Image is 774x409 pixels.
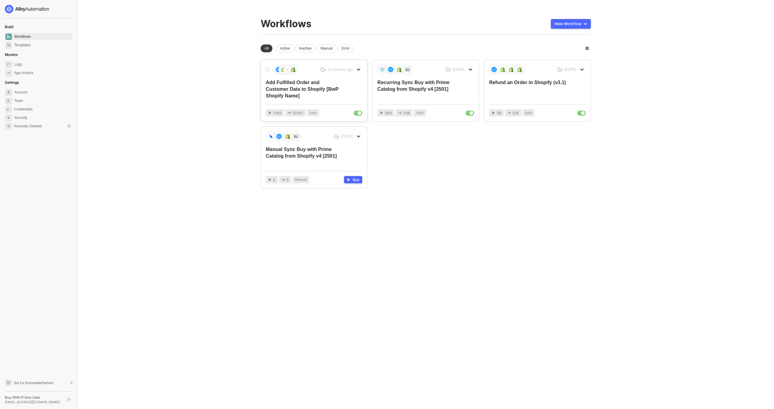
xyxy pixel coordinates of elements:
[14,124,42,129] span: Recently Deleted
[317,44,336,52] div: Manual
[344,176,362,183] button: Run
[14,97,71,104] span: Team
[388,67,393,72] img: icon
[5,61,12,68] span: icon-logs
[292,110,303,116] span: 10165
[517,67,522,72] img: icon
[396,67,402,72] img: icon
[261,44,272,52] div: All
[507,111,511,115] span: icon-app-actions
[266,146,343,166] div: Manual Sync Buy with Prime Catalog from Shopify v4 [2501]
[5,80,19,85] span: Settings
[285,67,291,72] img: icon
[328,67,353,72] div: 23 minutes ago
[551,19,591,29] button: New Workflow
[14,380,54,385] span: Go to Documentation
[5,115,12,121] span: security
[288,111,291,115] span: icon-app-actions
[14,70,33,76] div: App Actions
[5,25,13,29] span: Build
[281,178,285,182] span: icon-app-actions
[5,89,12,96] span: settings
[5,70,12,76] span: icon-app-actions
[5,106,12,113] span: credentials
[5,123,12,129] span: settings
[379,67,385,72] img: icon
[14,89,71,96] span: Account
[338,44,354,52] div: Error
[525,110,532,116] span: Auto
[508,67,514,72] img: icon
[295,44,315,52] div: Inactive
[276,67,281,72] img: icon
[446,67,451,72] span: icon-success-page
[491,67,497,72] img: icon
[403,110,410,116] span: 798
[489,79,566,99] div: Refund an Order in Shopify (v3.1)
[309,110,317,116] span: Auto
[67,124,71,129] div: 0
[273,110,281,116] span: 1160
[14,114,71,121] span: Security
[398,111,402,115] span: icon-app-actions
[453,67,464,72] div: [DATE]
[290,67,296,72] img: icon
[281,67,286,72] img: icon
[5,98,12,104] span: team
[385,110,392,116] span: 399
[14,33,71,40] span: Workflows
[14,106,71,113] span: Credentials
[557,67,563,72] span: icon-success-page
[416,110,424,116] span: Auto
[334,134,340,139] span: icon-success-page
[357,68,360,71] span: icon-arrow-down
[261,18,311,30] div: Workflows
[469,68,472,71] span: icon-arrow-down
[353,177,359,182] div: Run
[293,134,299,139] img: icon
[285,134,290,139] img: icon
[266,79,343,99] div: Add Fulfilled Order and Customer Data to Shopify [BwP Shopify Name]
[68,380,74,386] span: document-arrow
[5,380,11,386] span: documentation
[564,67,576,72] div: [DATE]
[276,44,294,52] div: Active
[5,379,73,386] a: Knowledge Base
[357,135,360,138] span: icon-arrow-down
[496,110,501,116] span: 38
[405,67,410,72] img: icon
[67,398,71,401] span: logout
[286,177,289,183] span: 0
[14,61,71,68] span: Logs
[320,67,326,72] span: icon-success-page
[500,67,505,72] img: icon
[5,52,18,57] span: Monitor
[268,134,273,139] img: icon
[555,21,581,26] div: New Workflow
[273,177,275,183] span: 0
[5,42,12,48] span: marketplace
[512,110,519,116] span: 228
[377,79,454,99] div: Recurring Sync Buy with Prime Catalog from Shopify v4 [2501]
[5,5,72,13] a: logo
[276,134,282,139] img: icon
[5,400,62,404] div: [EMAIL_ADDRESS][DOMAIN_NAME] •
[14,41,71,49] span: Templates
[580,68,584,71] span: icon-arrow-down
[5,5,50,13] img: logo
[5,395,62,400] div: Buy With Prime User
[5,34,12,40] span: dashboard
[341,134,353,139] div: [DATE]
[295,177,307,183] span: Manual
